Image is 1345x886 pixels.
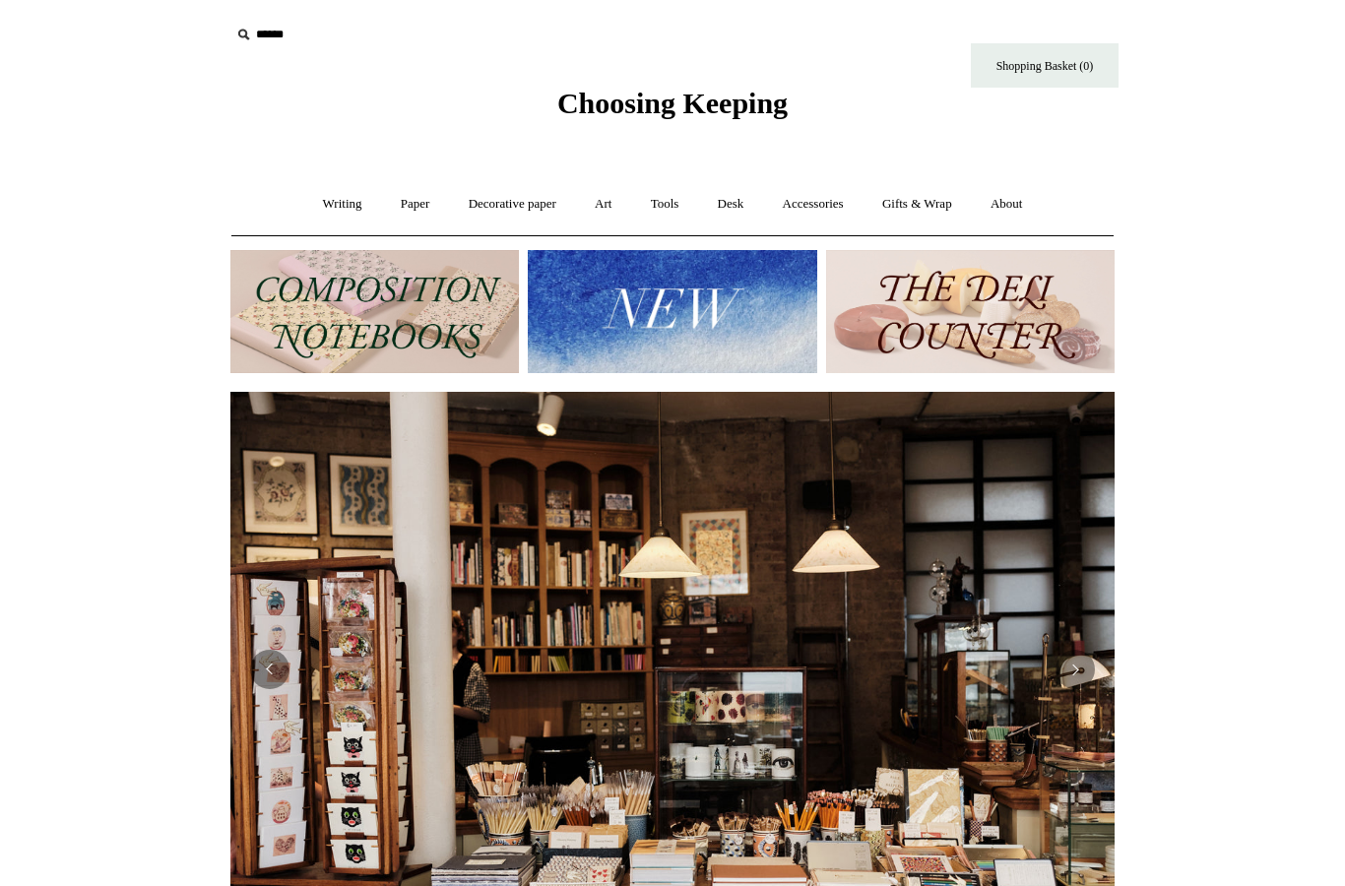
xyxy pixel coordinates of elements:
img: The Deli Counter [826,250,1115,373]
a: Tools [633,178,697,230]
a: Writing [305,178,380,230]
a: Accessories [765,178,862,230]
button: Next [1056,650,1095,689]
a: Paper [383,178,448,230]
a: About [973,178,1041,230]
button: Previous [250,650,289,689]
img: New.jpg__PID:f73bdf93-380a-4a35-bcfe-7823039498e1 [528,250,816,373]
a: Gifts & Wrap [865,178,970,230]
img: 202302 Composition ledgers.jpg__PID:69722ee6-fa44-49dd-a067-31375e5d54ec [230,250,519,373]
a: Desk [700,178,762,230]
span: Choosing Keeping [557,87,788,119]
a: Shopping Basket (0) [971,43,1119,88]
a: Art [577,178,629,230]
a: Choosing Keeping [557,102,788,116]
a: Decorative paper [451,178,574,230]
